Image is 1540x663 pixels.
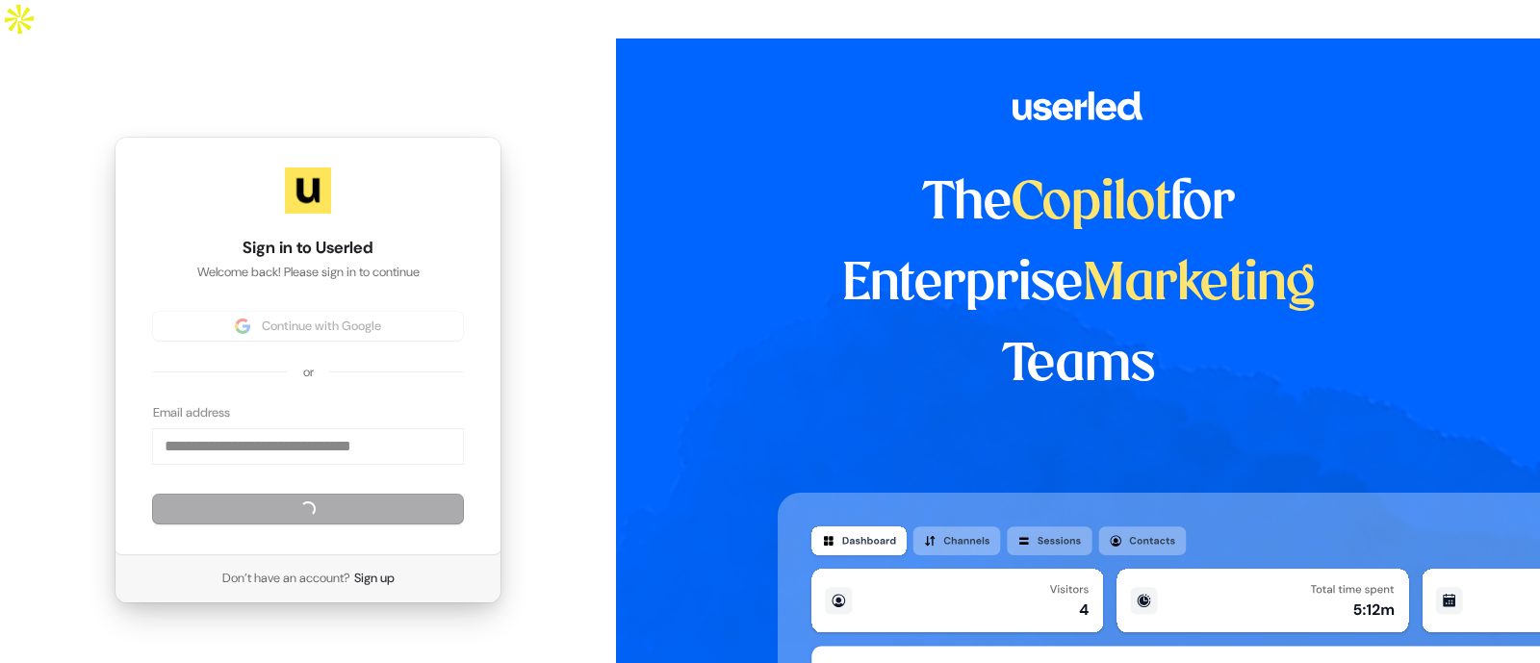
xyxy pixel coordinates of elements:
span: Don’t have an account? [222,570,350,587]
h1: Sign in to Userled [153,237,463,260]
p: Welcome back! Please sign in to continue [153,264,463,281]
h1: The for Enterprise Teams [778,164,1379,406]
img: Userled [285,167,331,214]
span: Marketing [1083,260,1316,310]
a: Sign up [354,570,395,587]
p: or [303,364,314,381]
span: Copilot [1012,179,1170,229]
